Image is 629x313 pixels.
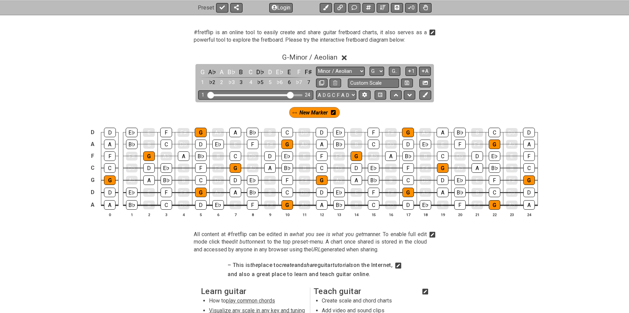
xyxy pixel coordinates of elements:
[104,200,116,210] div: A
[160,128,172,137] div: F
[420,176,431,185] div: D♭
[331,108,336,118] i: Edit marker
[350,128,362,137] div: E
[304,67,313,77] div: toggle color
[316,140,328,149] div: A
[178,188,189,197] div: F♯
[264,163,276,173] div: A
[351,201,362,209] div: B
[285,78,294,87] div: toggle color
[292,231,363,237] em: what you see is what you get
[419,67,431,76] button: A
[264,140,276,149] div: F♯
[419,90,431,100] button: Add marker
[143,201,155,209] div: B
[161,163,172,173] div: E♭
[489,151,500,161] div: E♭
[266,78,274,87] div: toggle color
[229,128,241,137] div: A
[230,201,241,209] div: E
[333,262,353,268] em: tutorials
[382,211,399,218] th: 16
[489,163,500,173] div: B♭
[489,175,500,185] div: F
[298,128,310,137] div: D♭
[333,200,345,210] div: B♭
[281,151,293,161] div: E♭
[230,151,241,161] div: C
[104,163,116,173] div: C
[230,3,243,12] button: Share Preset
[158,211,175,218] th: 3
[296,211,313,218] th: 11
[228,262,393,269] h4: – This is place to and guitar on the Internet,
[140,211,158,218] th: 2
[212,188,224,197] div: A♭
[333,164,345,172] div: D♭
[237,67,246,77] div: toggle color
[506,152,518,161] div: E
[348,211,365,218] th: 14
[295,67,303,77] div: toggle color
[402,163,414,173] div: F
[226,297,275,304] span: play common chords
[523,151,535,161] div: F
[282,53,337,61] span: G - Minor / Aeolian
[247,164,258,172] div: A♭
[278,211,296,218] th: 10
[351,151,362,161] div: G
[230,188,241,197] div: A
[523,140,535,149] div: A
[299,108,328,118] span: Click to exit marker mode.
[198,90,313,100] div: Visible fret range
[503,211,520,218] th: 23
[161,200,172,210] div: C
[228,262,393,279] span: Click to edit
[264,151,276,161] div: D
[212,128,224,137] div: A♭
[227,78,236,87] div: toggle color
[489,140,500,149] div: G
[143,151,155,161] div: G
[244,211,261,218] th: 8
[333,188,345,197] div: E♭
[333,152,345,161] div: F♯
[299,188,310,197] div: D♭
[88,174,97,186] td: G
[195,200,207,210] div: D
[417,211,434,218] th: 18
[330,79,341,88] button: Delete
[299,140,310,149] div: A♭
[471,163,483,173] div: A
[420,140,431,149] div: E♭
[420,188,431,197] div: A♭
[395,262,401,270] i: Edit
[368,175,379,185] div: B♭
[195,175,207,185] div: C
[320,3,332,12] button: Add an identical marker to each fretkit.
[454,164,466,172] div: A♭
[330,211,348,218] th: 13
[269,3,293,12] button: Login
[264,188,276,197] div: B
[420,164,431,172] div: F♯
[506,201,518,209] div: A♭
[405,67,417,76] button: 1
[195,188,207,197] div: G
[523,175,535,185] div: G
[437,201,448,209] div: E
[304,78,313,87] div: toggle color
[195,151,207,161] div: B♭
[208,67,216,77] div: toggle color
[212,176,224,185] div: D♭
[305,92,310,98] div: 24
[405,3,417,12] button: 0
[275,67,284,77] div: toggle color
[401,79,413,88] button: Store user defined scale
[299,201,310,209] div: A♭
[523,188,535,197] div: D
[247,188,258,197] div: B♭
[246,78,255,87] div: toggle color
[471,188,483,197] div: B
[385,140,397,149] div: D♭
